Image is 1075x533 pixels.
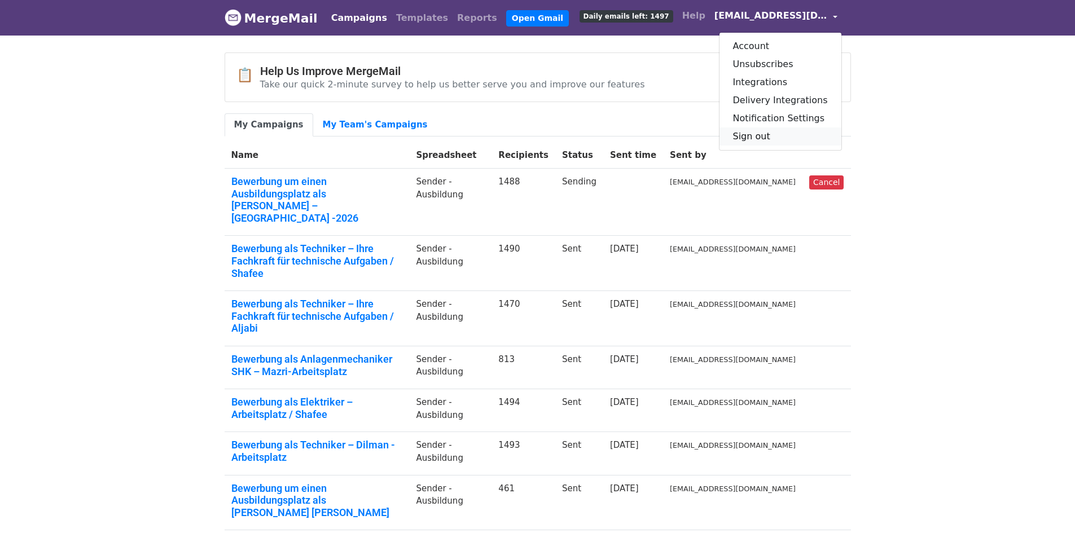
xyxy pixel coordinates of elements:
span: 📋 [236,67,260,83]
small: [EMAIL_ADDRESS][DOMAIN_NAME] [670,178,796,186]
td: Sent [555,236,603,291]
th: Sent by [663,142,802,169]
span: Daily emails left: 1497 [580,10,673,23]
td: 461 [492,475,555,530]
td: Sending [555,169,603,236]
td: Sent [555,291,603,346]
td: Sender -Ausbildung [409,236,492,291]
a: Daily emails left: 1497 [575,5,678,27]
small: [EMAIL_ADDRESS][DOMAIN_NAME] [670,245,796,253]
td: Sender -Ausbildung [409,389,492,432]
td: 813 [492,346,555,389]
small: [EMAIL_ADDRESS][DOMAIN_NAME] [670,441,796,450]
a: [DATE] [610,483,639,494]
td: Sender -Ausbildung [409,169,492,236]
a: [DATE] [610,397,639,407]
iframe: Chat Widget [1019,479,1075,533]
th: Status [555,142,603,169]
a: [DATE] [610,440,639,450]
a: Sign out [719,127,841,146]
td: 1493 [492,432,555,475]
a: Integrations [719,73,841,91]
td: Sender -Ausbildung [409,346,492,389]
a: Bewerbung um einen Ausbildungsplatz als [PERSON_NAME] – [GEOGRAPHIC_DATA] -2026 [231,175,403,224]
a: [DATE] [610,299,639,309]
a: Cancel [809,175,844,190]
td: Sent [555,432,603,475]
td: Sent [555,346,603,389]
a: [DATE] [610,244,639,254]
a: Help [678,5,710,27]
a: Bewerbung als Techniker – Ihre Fachkraft für technische Aufgaben / Shafee [231,243,403,279]
td: Sender -Ausbildung [409,475,492,530]
th: Sent time [603,142,663,169]
td: Sent [555,475,603,530]
small: [EMAIL_ADDRESS][DOMAIN_NAME] [670,300,796,309]
a: Notification Settings [719,109,841,127]
th: Spreadsheet [409,142,492,169]
a: Account [719,37,841,55]
small: [EMAIL_ADDRESS][DOMAIN_NAME] [670,484,796,493]
small: [EMAIL_ADDRESS][DOMAIN_NAME] [670,398,796,407]
span: [EMAIL_ADDRESS][DOMAIN_NAME] [714,9,827,23]
td: Sender -Ausbildung [409,432,492,475]
a: Reports [453,7,502,29]
a: Open Gmail [506,10,569,27]
a: MergeMail [225,6,318,30]
div: Chat-Widget [1019,479,1075,533]
td: 1490 [492,236,555,291]
a: Delivery Integrations [719,91,841,109]
a: Bewerbung um einen Ausbildungsplatz als [PERSON_NAME] [PERSON_NAME] [231,482,403,519]
a: Bewerbung als Techniker – Ihre Fachkraft für technische Aufgaben / Aljabi [231,298,403,334]
h4: Help Us Improve MergeMail [260,64,645,78]
a: Templates [392,7,453,29]
a: [EMAIL_ADDRESS][DOMAIN_NAME] [710,5,842,31]
a: Bewerbung als Elektriker – Arbeitsplatz / Shafee [231,396,403,420]
td: 1470 [492,291,555,346]
a: Campaigns [327,7,392,29]
td: Sender -Ausbildung [409,291,492,346]
a: [DATE] [610,354,639,364]
th: Name [225,142,410,169]
div: [EMAIL_ADDRESS][DOMAIN_NAME] [719,32,842,151]
th: Recipients [492,142,555,169]
td: Sent [555,389,603,432]
a: My Team's Campaigns [313,113,437,136]
a: Bewerbung als Techniker – Dilman -Arbeitsplatz [231,439,403,463]
td: 1488 [492,169,555,236]
td: 1494 [492,389,555,432]
small: [EMAIL_ADDRESS][DOMAIN_NAME] [670,355,796,364]
a: Bewerbung als Anlagenmechaniker SHK – Mazri-Arbeitsplatz [231,353,403,377]
img: MergeMail logo [225,9,242,26]
p: Take our quick 2-minute survey to help us better serve you and improve our features [260,78,645,90]
a: My Campaigns [225,113,313,136]
a: Unsubscribes [719,55,841,73]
